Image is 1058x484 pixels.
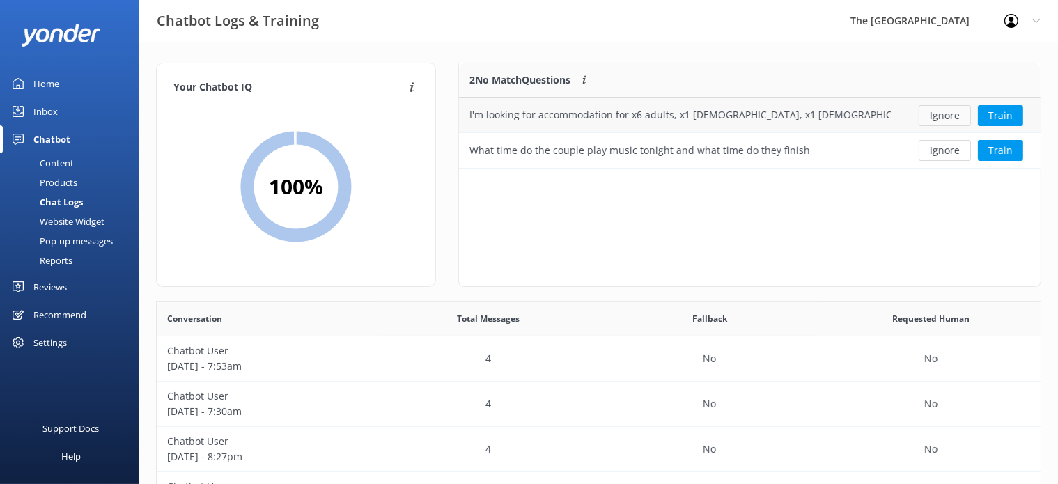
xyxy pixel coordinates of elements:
[469,72,570,88] p: 2 No Match Questions
[8,212,139,231] a: Website Widget
[459,98,1041,133] div: row
[269,170,323,203] h2: 100 %
[167,404,368,419] p: [DATE] - 7:30am
[33,125,70,153] div: Chatbot
[469,107,891,123] div: I'm looking for accommodation for x6 adults, x1 [DEMOGRAPHIC_DATA], x1 [DEMOGRAPHIC_DATA], x1 [DE...
[157,427,1041,472] div: row
[8,231,113,251] div: Pop-up messages
[892,312,970,325] span: Requested Human
[8,251,72,270] div: Reports
[173,80,405,95] h4: Your Chatbot IQ
[21,24,101,47] img: yonder-white-logo.png
[978,140,1023,161] button: Train
[8,251,139,270] a: Reports
[485,442,491,457] p: 4
[167,359,368,374] p: [DATE] - 7:53am
[485,396,491,412] p: 4
[167,389,368,404] p: Chatbot User
[8,231,139,251] a: Pop-up messages
[703,351,716,366] p: No
[8,153,74,173] div: Content
[692,312,727,325] span: Fallback
[157,336,1041,382] div: row
[8,212,104,231] div: Website Widget
[157,10,319,32] h3: Chatbot Logs & Training
[8,192,139,212] a: Chat Logs
[459,133,1041,168] div: row
[167,343,368,359] p: Chatbot User
[485,351,491,366] p: 4
[469,143,810,158] div: What time do the couple play music tonight and what time do they finish
[167,434,368,449] p: Chatbot User
[459,98,1041,168] div: grid
[33,70,59,97] div: Home
[457,312,520,325] span: Total Messages
[703,396,716,412] p: No
[43,414,100,442] div: Support Docs
[924,351,938,366] p: No
[167,449,368,465] p: [DATE] - 8:27pm
[8,153,139,173] a: Content
[919,140,971,161] button: Ignore
[919,105,971,126] button: Ignore
[924,396,938,412] p: No
[8,192,83,212] div: Chat Logs
[978,105,1023,126] button: Train
[924,442,938,457] p: No
[33,97,58,125] div: Inbox
[33,301,86,329] div: Recommend
[33,273,67,301] div: Reviews
[703,442,716,457] p: No
[167,312,222,325] span: Conversation
[8,173,77,192] div: Products
[33,329,67,357] div: Settings
[8,173,139,192] a: Products
[157,382,1041,427] div: row
[61,442,81,470] div: Help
